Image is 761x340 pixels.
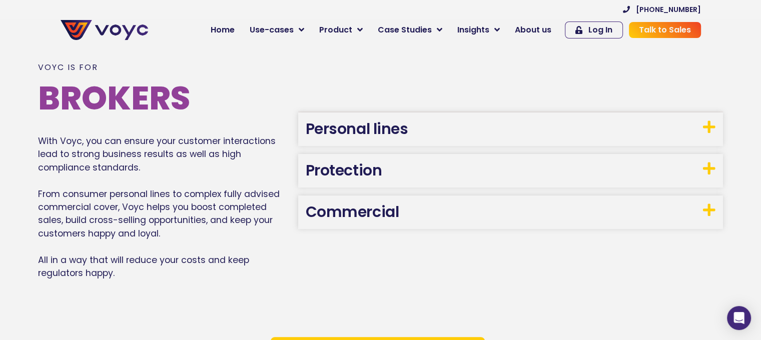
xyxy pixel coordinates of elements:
span: Talk to Sales [639,26,691,34]
a: Talk to Sales [629,22,701,38]
h2: Brokers [38,82,288,114]
a: Use-cases [242,20,312,40]
span: Case Studies [378,24,432,36]
span: About us [515,24,551,36]
div: Open Intercom Messenger [727,306,751,330]
a: Commercial [306,201,399,222]
h3: Protection [298,154,723,187]
a: Insights [450,20,507,40]
span: Home [211,24,235,36]
span: Product [319,24,352,36]
a: Personal lines [306,118,408,139]
p: With Voyc, you can ensure your customer interactions lead to strong business results as well as h... [38,134,288,279]
h3: Personal lines [298,112,723,146]
p: Voyc is for [38,63,288,72]
span: Log In [588,26,612,34]
h3: Commercial [298,195,723,229]
span: [PHONE_NUMBER] [636,6,701,13]
a: Protection [306,159,382,181]
a: Home [203,20,242,40]
a: Log In [565,21,623,38]
a: Product [312,20,370,40]
a: [PHONE_NUMBER] [623,6,701,13]
a: Case Studies [370,20,450,40]
span: Insights [457,24,489,36]
a: About us [507,20,559,40]
img: voyc-full-logo [61,20,148,40]
span: Use-cases [250,24,294,36]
